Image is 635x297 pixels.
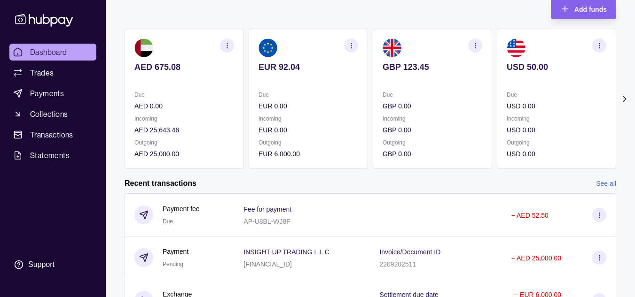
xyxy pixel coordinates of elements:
[9,44,96,61] a: Dashboard
[30,67,54,78] span: Trades
[383,62,482,72] p: GBP 123.45
[259,62,358,72] p: EUR 92.04
[134,149,234,159] p: AED 25,000.00
[134,62,234,72] p: AED 675.08
[9,255,96,274] a: Support
[134,38,153,57] img: ae
[596,178,616,189] a: See all
[163,261,183,267] span: Pending
[383,149,482,159] p: GBP 0.00
[511,254,561,262] p: − AED 25,000.00
[30,150,70,161] span: Statements
[243,206,291,213] p: Fee for payment
[507,114,606,124] p: Incoming
[134,114,234,124] p: Incoming
[259,38,277,57] img: eu
[9,85,96,102] a: Payments
[243,248,329,256] p: INSIGHT UP TRADING L L C
[125,178,196,189] h2: Recent transactions
[259,137,358,148] p: Outgoing
[9,126,96,143] a: Transactions
[383,90,482,100] p: Due
[379,248,440,256] p: Invoice/Document ID
[243,260,292,268] p: [FINANCIAL_ID]
[134,101,234,111] p: AED 0.00
[507,62,606,72] p: USD 50.00
[383,38,401,57] img: gb
[134,125,234,135] p: AED 25,643.46
[134,137,234,148] p: Outgoing
[9,64,96,81] a: Trades
[243,218,290,225] p: AP-U8BL-WJ8F
[507,125,606,135] p: USD 0.00
[30,129,73,140] span: Transactions
[9,106,96,122] a: Collections
[507,38,525,57] img: us
[507,90,606,100] p: Due
[383,125,482,135] p: GBP 0.00
[574,6,607,13] span: Add funds
[9,147,96,164] a: Statements
[163,246,188,257] p: Payment
[28,259,55,270] div: Support
[383,137,482,148] p: Outgoing
[383,101,482,111] p: GBP 0.00
[163,204,200,214] p: Payment fee
[507,137,606,148] p: Outgoing
[134,90,234,100] p: Due
[259,101,358,111] p: EUR 0.00
[511,212,549,219] p: − AED 52.50
[259,149,358,159] p: EUR 6,000.00
[507,101,606,111] p: USD 0.00
[30,88,64,99] span: Payments
[259,90,358,100] p: Due
[259,114,358,124] p: Incoming
[383,114,482,124] p: Incoming
[30,108,68,120] span: Collections
[507,149,606,159] p: USD 0.00
[379,260,416,268] p: 2209202511
[30,46,67,58] span: Dashboard
[259,125,358,135] p: EUR 0.00
[163,218,173,225] span: Due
